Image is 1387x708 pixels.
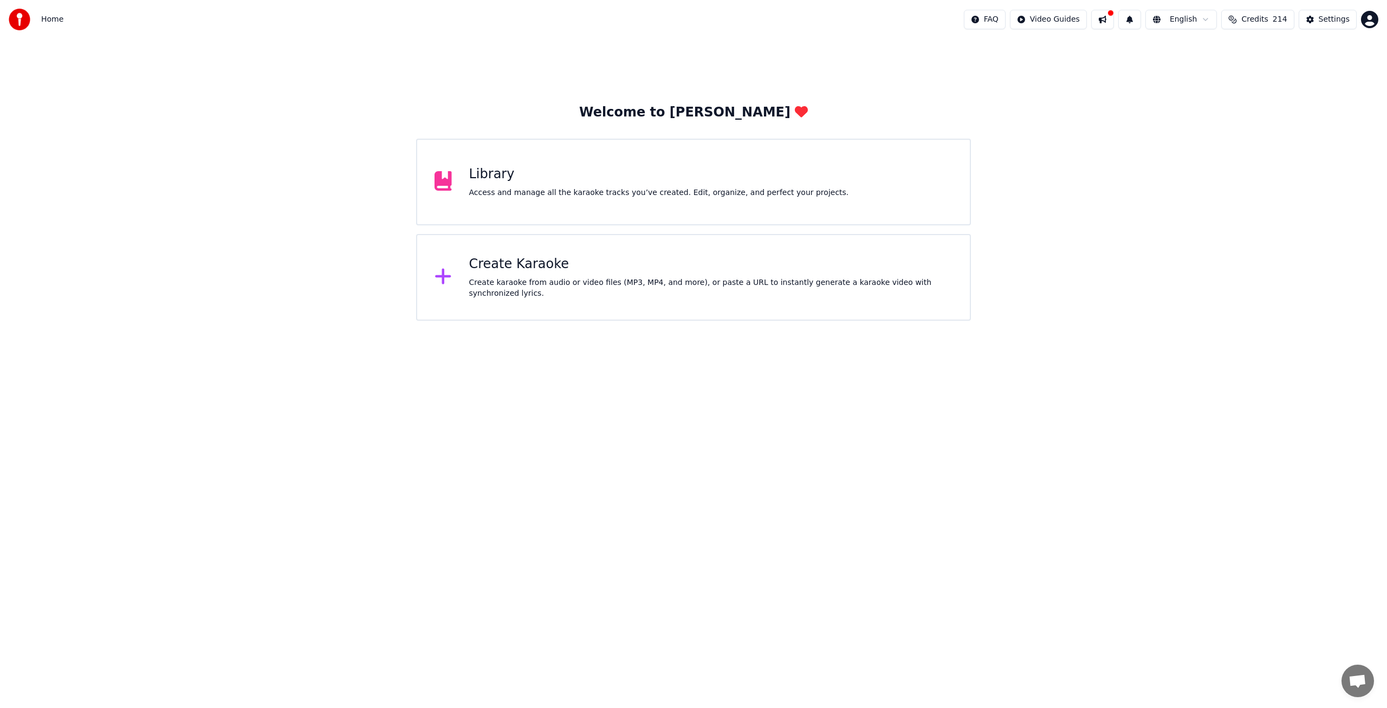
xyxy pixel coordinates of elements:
div: Access and manage all the karaoke tracks you’ve created. Edit, organize, and perfect your projects. [469,187,849,198]
button: Credits214 [1221,10,1294,29]
div: Create karaoke from audio or video files (MP3, MP4, and more), or paste a URL to instantly genera... [469,277,953,299]
div: Settings [1319,14,1350,25]
div: Library [469,166,849,183]
button: Video Guides [1010,10,1087,29]
div: Welcome to [PERSON_NAME] [579,104,808,121]
span: Home [41,14,63,25]
span: 214 [1273,14,1287,25]
div: Create Karaoke [469,256,953,273]
button: FAQ [964,10,1006,29]
button: Settings [1299,10,1357,29]
a: Open chat [1341,665,1374,697]
img: youka [9,9,30,30]
nav: breadcrumb [41,14,63,25]
span: Credits [1241,14,1268,25]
